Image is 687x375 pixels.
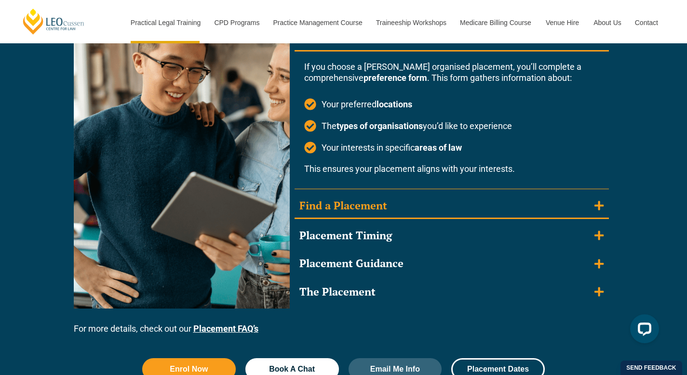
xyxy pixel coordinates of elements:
[295,224,609,247] summary: Placement Timing
[453,2,539,43] a: Medicare Billing Course
[123,2,207,43] a: Practical Legal Training
[207,2,266,43] a: CPD Programs
[369,2,453,43] a: Traineeship Workshops
[319,99,412,110] span: Your preferred
[467,365,529,373] span: Placement Dates
[299,285,376,299] div: The Placement
[299,199,387,213] div: Find a Placement
[295,194,609,219] summary: Find a Placement
[304,163,599,174] p: This ensures your placement aligns with your interests.
[193,323,258,334] a: Placement FAQ’s
[377,99,412,109] strong: locations
[628,2,665,43] a: Contact
[539,2,586,43] a: Venue Hire
[22,8,86,35] a: [PERSON_NAME] Centre for Law
[299,229,392,243] div: Placement Timing
[295,280,609,304] summary: The Placement
[337,121,423,131] strong: types of organisations
[269,365,315,373] span: Book A Chat
[74,323,191,334] span: For more details, check out our
[170,365,208,373] span: Enrol Now
[586,2,628,43] a: About Us
[295,252,609,275] summary: Placement Guidance
[266,2,369,43] a: Practice Management Course
[622,310,663,351] iframe: LiveChat chat widget
[415,142,462,153] strong: areas of law
[364,73,427,83] strong: preference form
[319,120,512,131] span: The you’d like to experience
[299,257,404,271] div: Placement Guidance
[370,365,420,373] span: Email Me Info
[304,61,599,84] p: If you choose a [PERSON_NAME] organised placement, you’ll complete a comprehensive . This form ga...
[319,142,462,153] span: Your interests in specific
